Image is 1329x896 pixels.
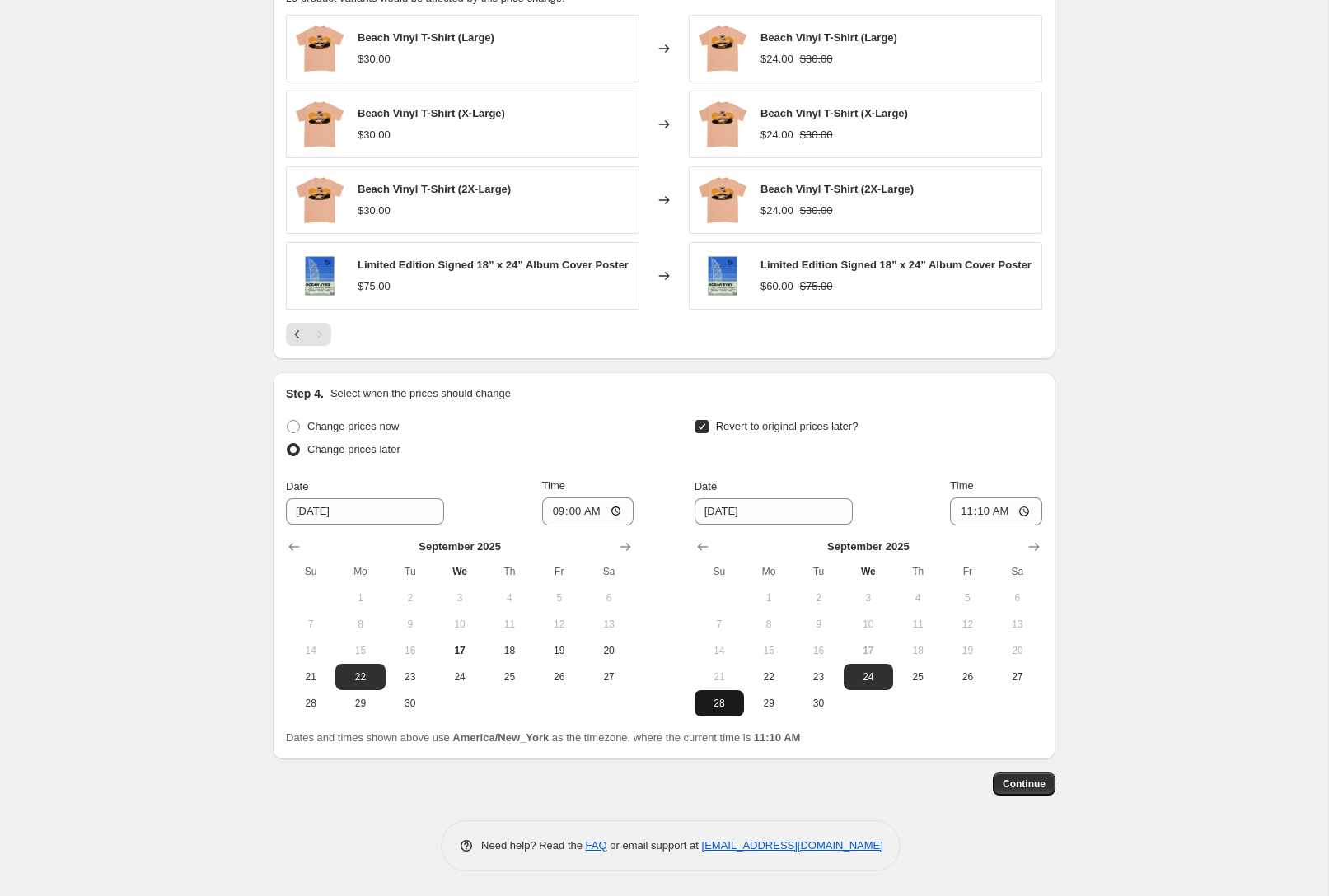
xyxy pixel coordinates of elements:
[893,664,943,690] button: Thursday September 25 2025
[584,558,634,585] th: Saturday
[943,611,992,637] button: Friday September 12 2025
[949,670,985,684] span: 26
[358,31,494,44] span: Beach Vinyl T-Shirt (Large)
[744,558,793,585] th: Monday
[542,479,565,492] span: Time
[392,644,428,657] span: 16
[491,565,527,578] span: Th
[949,565,985,578] span: Fr
[541,670,578,684] span: 26
[800,618,836,631] span: 9
[542,497,634,525] input: 12:00
[844,558,893,585] th: Wednesday
[695,690,744,716] button: Sunday September 28 2025
[900,618,936,631] span: 11
[893,637,943,664] button: Thursday September 18 2025
[586,839,607,852] a: FAQ
[793,585,843,611] button: Tuesday September 2 2025
[744,664,793,690] button: Monday September 22 2025
[541,565,578,578] span: Fr
[751,618,787,631] span: 8
[335,664,385,690] button: Monday September 22 2025
[850,644,887,657] span: 17
[484,585,534,611] button: Thursday September 4 2025
[760,278,793,295] div: $60.00
[760,203,793,219] div: $24.00
[484,611,534,637] button: Thursday September 11 2025
[584,664,634,690] button: Saturday September 27 2025
[800,670,836,684] span: 23
[1022,535,1046,558] button: Show next month, October 2025
[358,203,391,219] div: $30.00
[900,565,936,578] span: Th
[943,637,992,664] button: Friday September 19 2025
[591,618,627,631] span: 13
[751,565,787,578] span: Mo
[701,618,737,631] span: 7
[295,100,344,149] img: beachvinyltee_80x.png
[744,611,793,637] button: Monday September 8 2025
[342,618,378,631] span: 8
[900,644,936,657] span: 18
[584,611,634,637] button: Saturday September 13 2025
[999,670,1036,684] span: 27
[701,697,737,710] span: 28
[999,618,1036,631] span: 13
[695,611,744,637] button: Sunday September 7 2025
[292,644,329,657] span: 14
[286,731,800,744] span: Dates and times shown above use as the timezone, where the current time is
[800,278,833,295] strike: $75.00
[358,107,505,119] span: Beach Vinyl T-Shirt (X-Large)
[358,183,511,195] span: Beach Vinyl T-Shirt (2X-Large)
[793,611,843,637] button: Tuesday September 9 2025
[358,259,629,271] span: Limited Edition Signed 18” x 24” Album Cover Poster
[844,637,893,664] button: Today Wednesday September 17 2025
[993,664,1042,690] button: Saturday September 27 2025
[335,637,385,664] button: Monday September 15 2025
[943,585,992,611] button: Friday September 5 2025
[943,664,992,690] button: Friday September 26 2025
[584,585,634,611] button: Saturday September 6 2025
[744,637,793,664] button: Monday September 15 2025
[535,558,584,585] th: Friday
[335,558,385,585] th: Monday
[286,385,324,402] h2: Step 4.
[760,107,908,119] span: Beach Vinyl T-Shirt (X-Large)
[844,664,893,690] button: Wednesday September 24 2025
[691,535,714,558] button: Show previous month, August 2025
[435,611,484,637] button: Wednesday September 10 2025
[295,251,344,301] img: OEPoster_80x.png
[993,558,1042,585] th: Saturday
[800,644,836,657] span: 16
[286,323,331,346] nav: Pagination
[435,585,484,611] button: Wednesday September 3 2025
[286,498,444,525] input: 9/17/2025
[800,565,836,578] span: Tu
[386,611,435,637] button: Tuesday September 9 2025
[695,480,717,492] span: Date
[392,565,428,578] span: Tu
[541,644,578,657] span: 19
[999,565,1036,578] span: Sa
[695,664,744,690] button: Sunday September 21 2025
[943,558,992,585] th: Friday
[850,618,887,631] span: 10
[452,731,549,744] b: America/New_York
[358,278,391,295] div: $75.00
[435,558,484,585] th: Wednesday
[760,127,793,143] div: $24.00
[292,670,329,684] span: 21
[591,670,627,684] span: 27
[850,670,887,684] span: 24
[484,637,534,664] button: Thursday September 18 2025
[392,618,428,631] span: 9
[491,591,527,604] span: 4
[793,664,843,690] button: Tuesday September 23 2025
[392,670,428,684] span: 23
[442,591,478,604] span: 3
[342,565,378,578] span: Mo
[800,127,833,143] strike: $30.00
[751,670,787,684] span: 22
[893,585,943,611] button: Thursday September 4 2025
[793,690,843,716] button: Tuesday September 30 2025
